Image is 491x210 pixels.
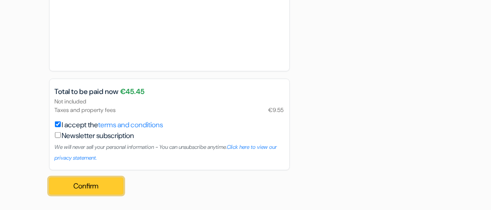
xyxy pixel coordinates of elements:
span: €45.45 [121,86,145,97]
span: Total to be paid now [55,86,119,97]
a: terms and conditions [99,120,163,130]
div: Not included Taxes and property fees [50,97,289,114]
small: We will never sell your personal information - You can unsubscribe anytime. [55,143,277,161]
label: Newsletter subscription [62,130,135,141]
span: €9.55 [269,106,284,114]
a: Click here to view our privacy statement. [55,143,277,161]
button: Confirm [49,178,124,195]
label: I accept the [62,120,163,130]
